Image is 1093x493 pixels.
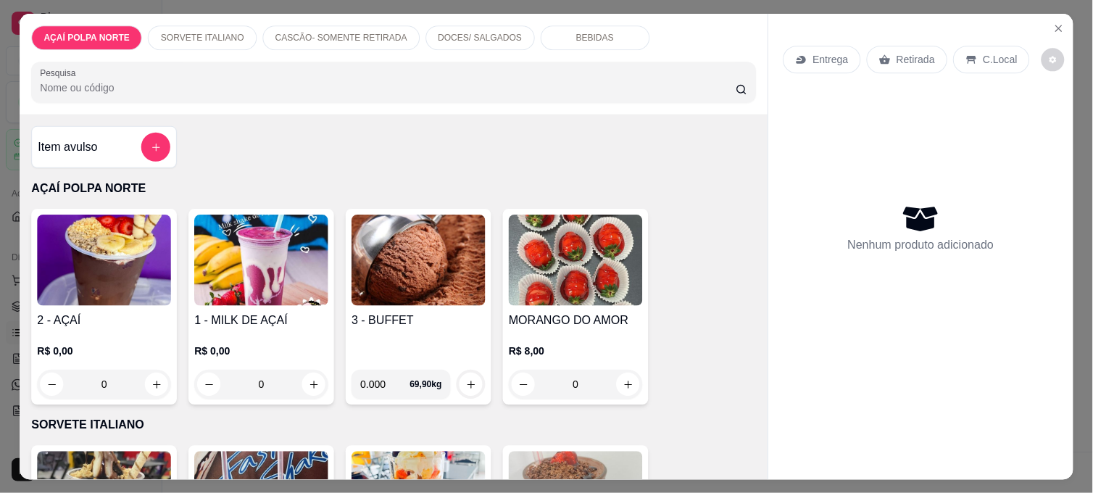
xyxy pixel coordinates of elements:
h4: Item avulso [38,138,97,156]
button: decrease-product-quantity [512,373,535,396]
p: CASCÃO- SOMENTE RETIRADA [275,32,407,43]
input: Pesquisa [40,80,736,95]
button: Close [1047,17,1071,40]
label: Pesquisa [40,67,80,79]
button: increase-product-quantity [617,373,640,396]
p: R$ 8,00 [509,344,643,358]
p: SORVETE ITALIANO [31,416,756,434]
p: BEBIDAS [576,32,614,43]
p: Nenhum produto adicionado [848,236,994,254]
img: product-image [509,215,643,306]
button: increase-product-quantity [460,373,483,396]
p: Entrega [813,52,848,67]
img: product-image [352,215,486,306]
p: SORVETE ITALIANO [161,32,244,43]
input: 0.00 [360,370,410,399]
img: product-image [194,215,328,306]
p: R$ 0,00 [37,344,171,358]
p: C.Local [983,52,1018,67]
h4: 2 - AÇAÍ [37,312,171,329]
h4: MORANGO DO AMOR [509,312,643,329]
h4: 1 - MILK DE AÇAÍ [194,312,328,329]
button: add-separate-item [141,133,170,162]
p: AÇAÍ POLPA NORTE [43,32,130,43]
img: product-image [37,215,171,306]
button: decrease-product-quantity [1042,48,1065,71]
p: DOCES/ SALGADOS [438,32,522,43]
h4: 3 - BUFFET [352,312,486,329]
p: AÇAÍ POLPA NORTE [31,180,756,197]
p: R$ 0,00 [194,344,328,358]
p: Retirada [897,52,935,67]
